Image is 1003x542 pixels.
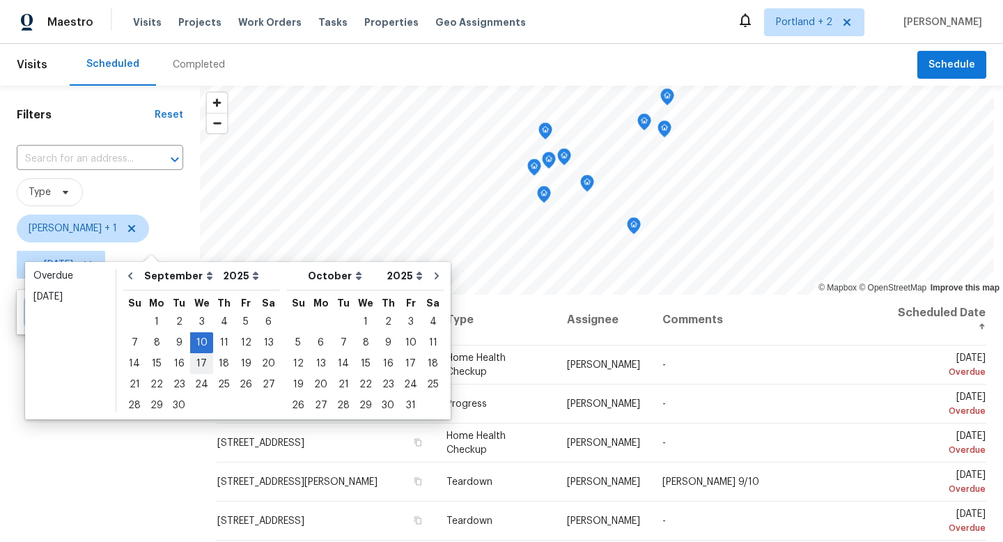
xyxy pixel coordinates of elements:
[257,312,280,332] div: 6
[86,57,139,71] div: Scheduled
[399,395,422,416] div: Fri Oct 31 2025
[542,152,556,173] div: Map marker
[190,374,213,395] div: Wed Sep 24 2025
[383,265,426,286] select: Year
[207,113,227,133] button: Zoom out
[47,15,93,29] span: Maestro
[893,443,986,457] div: Overdue
[168,396,190,415] div: 30
[898,15,982,29] span: [PERSON_NAME]
[173,298,185,308] abbr: Tuesday
[399,353,422,374] div: Fri Oct 17 2025
[893,404,986,418] div: Overdue
[287,396,309,415] div: 26
[355,395,377,416] div: Wed Oct 29 2025
[287,333,309,353] div: 5
[567,360,640,370] span: [PERSON_NAME]
[309,354,332,373] div: 13
[257,333,280,353] div: 13
[332,333,355,353] div: 7
[123,333,146,353] div: 7
[377,354,399,373] div: 16
[133,15,162,29] span: Visits
[235,333,257,353] div: 12
[332,396,355,415] div: 28
[33,290,107,304] div: [DATE]
[627,217,641,239] div: Map marker
[917,51,986,79] button: Schedule
[213,375,235,394] div: 25
[178,15,221,29] span: Projects
[567,516,640,526] span: [PERSON_NAME]
[882,295,986,346] th: Scheduled Date ↑
[662,477,759,487] span: [PERSON_NAME] 9/10
[235,332,257,353] div: Fri Sep 12 2025
[426,262,447,290] button: Go to next month
[213,374,235,395] div: Thu Sep 25 2025
[538,123,552,144] div: Map marker
[309,332,332,353] div: Mon Oct 06 2025
[928,56,975,74] span: Schedule
[217,477,378,487] span: [STREET_ADDRESS][PERSON_NAME]
[146,353,168,374] div: Mon Sep 15 2025
[364,15,419,29] span: Properties
[776,15,832,29] span: Portland + 2
[257,332,280,353] div: Sat Sep 13 2025
[358,298,373,308] abbr: Wednesday
[355,375,377,394] div: 22
[213,353,235,374] div: Thu Sep 18 2025
[537,186,551,208] div: Map marker
[146,311,168,332] div: Mon Sep 01 2025
[399,311,422,332] div: Fri Oct 03 2025
[355,374,377,395] div: Wed Oct 22 2025
[446,516,492,526] span: Teardown
[377,374,399,395] div: Thu Oct 23 2025
[893,392,986,418] span: [DATE]
[893,509,986,535] span: [DATE]
[168,353,190,374] div: Tue Sep 16 2025
[567,438,640,448] span: [PERSON_NAME]
[556,295,651,346] th: Assignee
[893,431,986,457] span: [DATE]
[262,298,275,308] abbr: Saturday
[217,438,304,448] span: [STREET_ADDRESS]
[446,399,487,409] span: Progress
[168,395,190,416] div: Tue Sep 30 2025
[658,121,671,142] div: Map marker
[355,354,377,373] div: 15
[213,332,235,353] div: Thu Sep 11 2025
[422,374,444,395] div: Sat Oct 25 2025
[377,395,399,416] div: Thu Oct 30 2025
[146,374,168,395] div: Mon Sep 22 2025
[660,88,674,110] div: Map marker
[257,311,280,332] div: Sat Sep 06 2025
[309,333,332,353] div: 6
[377,312,399,332] div: 2
[123,374,146,395] div: Sun Sep 21 2025
[527,159,541,180] div: Map marker
[355,311,377,332] div: Wed Oct 01 2025
[194,298,210,308] abbr: Wednesday
[309,395,332,416] div: Mon Oct 27 2025
[399,332,422,353] div: Fri Oct 10 2025
[235,311,257,332] div: Fri Sep 05 2025
[818,283,857,293] a: Mapbox
[287,332,309,353] div: Sun Oct 05 2025
[422,332,444,353] div: Sat Oct 11 2025
[309,353,332,374] div: Mon Oct 13 2025
[190,354,213,373] div: 17
[412,436,424,449] button: Copy Address
[313,298,329,308] abbr: Monday
[859,283,926,293] a: OpenStreetMap
[173,58,225,72] div: Completed
[168,374,190,395] div: Tue Sep 23 2025
[168,354,190,373] div: 16
[155,108,183,122] div: Reset
[29,265,112,416] ul: Date picker shortcuts
[382,298,395,308] abbr: Thursday
[377,375,399,394] div: 23
[412,475,424,488] button: Copy Address
[412,514,424,527] button: Copy Address
[662,360,666,370] span: -
[355,312,377,332] div: 1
